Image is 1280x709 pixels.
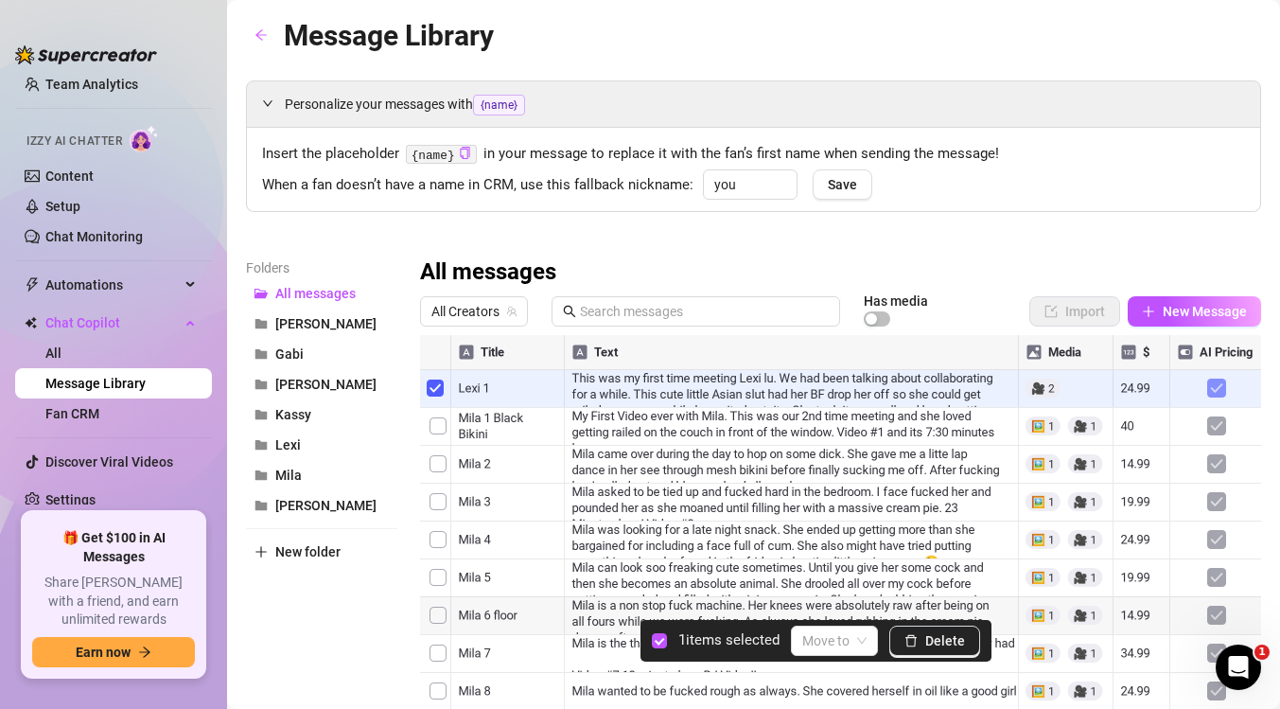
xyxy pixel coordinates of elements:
button: Click to Copy [459,147,471,161]
button: New folder [246,537,397,567]
span: expanded [262,97,273,109]
span: folder [254,499,268,512]
button: All messages [246,278,397,309]
img: AI Chatter [130,125,159,152]
span: Automations [45,270,180,300]
h3: All messages [420,257,556,288]
span: 🎁 Get $100 in AI Messages [32,529,195,566]
code: {name} [406,145,477,165]
article: Has media [864,295,928,307]
span: plus [254,545,268,558]
button: Lexi [246,430,397,460]
a: All [45,346,61,361]
button: Mila [246,460,397,490]
span: Share [PERSON_NAME] with a friend, and earn unlimited rewards [32,574,195,629]
a: Setup [45,199,80,214]
span: Chat Copilot [45,308,180,338]
span: folder [254,378,268,391]
button: Kassy [246,399,397,430]
span: delete [904,634,918,647]
span: folder [254,408,268,421]
span: Save [828,177,857,192]
span: New Message [1163,304,1247,319]
span: All Creators [431,297,517,326]
span: Insert the placeholder in your message to replace it with the fan’s first name when sending the m... [262,143,1245,166]
span: Earn now [76,645,131,660]
span: search [563,305,576,318]
span: Delete [925,633,965,648]
span: 1 [1254,645,1270,660]
span: [PERSON_NAME] [275,377,377,392]
a: Chat Monitoring [45,229,143,244]
button: Earn nowarrow-right [32,637,195,667]
button: [PERSON_NAME] [246,490,397,521]
span: folder-open [254,287,268,300]
span: When a fan doesn’t have a name in CRM, use this fallback nickname: [262,174,693,197]
span: Lexi [275,437,301,452]
a: Settings [45,492,96,507]
article: 1 items selected [678,629,780,652]
span: folder [254,469,268,482]
img: logo-BBDzfeDw.svg [15,45,157,64]
span: {name} [473,95,525,115]
span: team [506,306,517,317]
span: folder [254,317,268,330]
a: Discover Viral Videos [45,454,173,470]
a: Content [45,168,94,184]
span: [PERSON_NAME] [275,316,377,331]
div: Personalize your messages with{name} [247,81,1260,127]
span: Kassy [275,407,311,422]
span: Izzy AI Chatter [26,133,122,151]
button: [PERSON_NAME] [246,369,397,399]
span: New folder [275,544,341,559]
button: Save [813,169,872,200]
span: Mila [275,468,302,483]
span: folder [254,438,268,452]
article: Folders [246,257,397,278]
button: New Message [1128,296,1261,327]
button: Delete [889,626,980,656]
span: arrow-left [254,28,268,42]
span: All messages [275,286,356,301]
span: [PERSON_NAME] [275,498,377,513]
span: thunderbolt [25,277,40,292]
iframe: Intercom live chat [1216,645,1261,690]
a: Team Analytics [45,77,138,92]
span: copy [459,147,471,159]
img: Chat Copilot [25,316,37,329]
input: Search messages [580,301,829,322]
article: Message Library [284,13,494,58]
span: Personalize your messages with [285,94,1245,115]
span: plus [1142,305,1155,318]
a: Message Library [45,376,146,391]
span: arrow-right [138,646,151,659]
span: folder [254,347,268,361]
button: [PERSON_NAME] [246,309,397,339]
button: Gabi [246,339,397,369]
span: Gabi [275,346,304,362]
a: Fan CRM [45,406,99,421]
button: Import [1029,296,1120,327]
